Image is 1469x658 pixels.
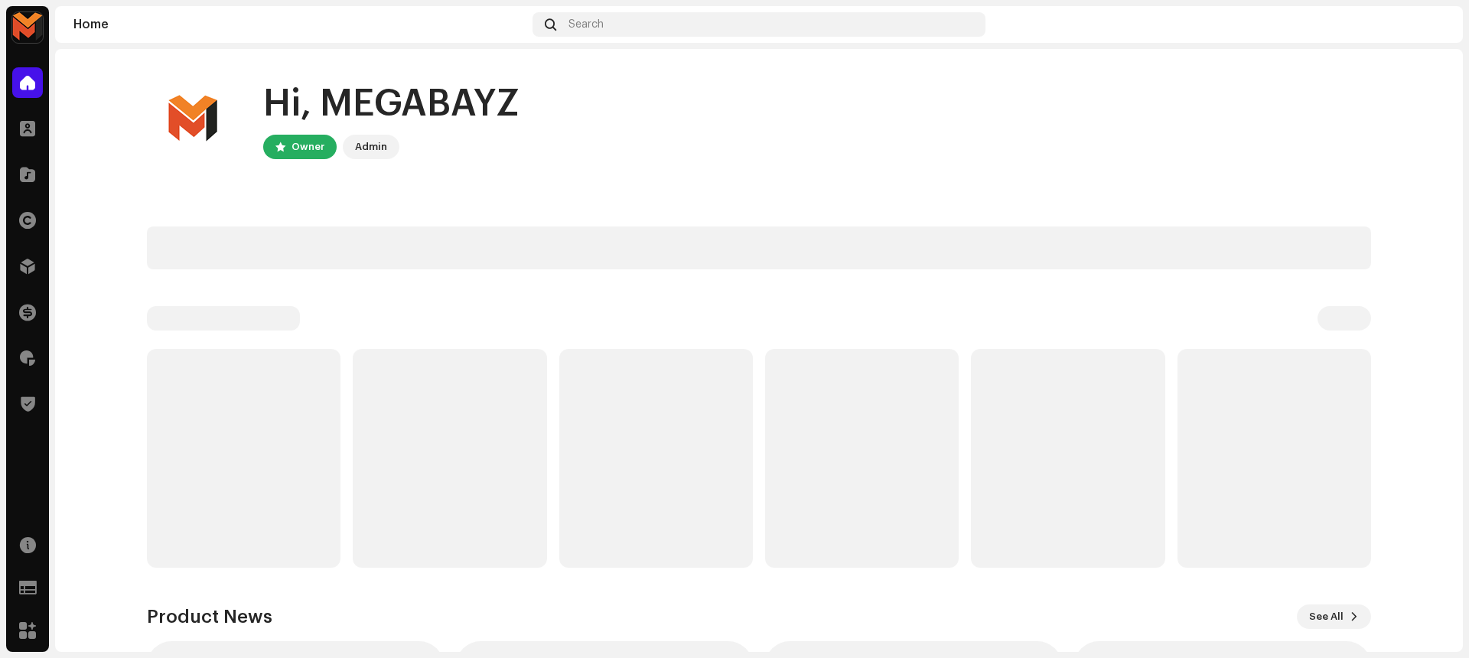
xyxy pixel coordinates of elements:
[1420,12,1445,37] img: c80ab357-ad41-45f9-b05a-ac2c454cf3ef
[1297,604,1371,629] button: See All
[568,18,604,31] span: Search
[292,138,324,156] div: Owner
[1309,601,1344,632] span: See All
[147,73,239,165] img: c80ab357-ad41-45f9-b05a-ac2c454cf3ef
[73,18,526,31] div: Home
[263,80,520,129] div: Hi, MEGABAYZ
[355,138,387,156] div: Admin
[12,12,43,43] img: 33c9722d-ea17-4ee8-9e7d-1db241e9a290
[147,604,272,629] h3: Product News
